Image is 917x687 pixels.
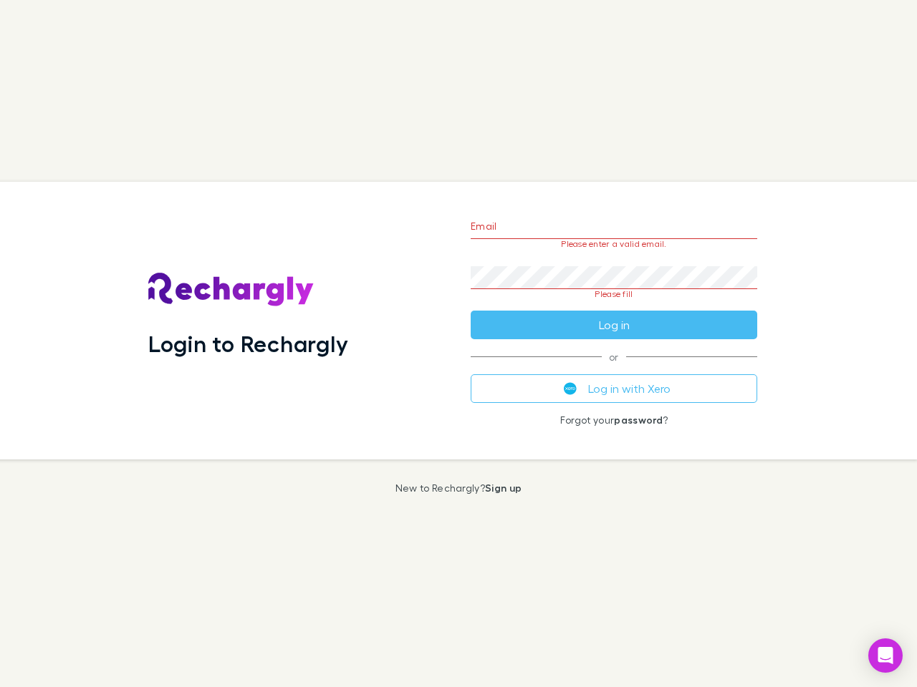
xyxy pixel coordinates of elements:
div: Open Intercom Messenger [868,638,903,673]
img: Xero's logo [564,382,577,395]
p: Please fill [471,289,757,299]
a: password [614,414,663,426]
p: Forgot your ? [471,414,757,426]
p: New to Rechargly? [395,482,522,494]
img: Rechargly's Logo [148,273,315,307]
button: Log in [471,311,757,339]
p: Please enter a valid email. [471,239,757,249]
button: Log in with Xero [471,374,757,403]
h1: Login to Rechargly [148,330,348,357]
a: Sign up [485,482,522,494]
